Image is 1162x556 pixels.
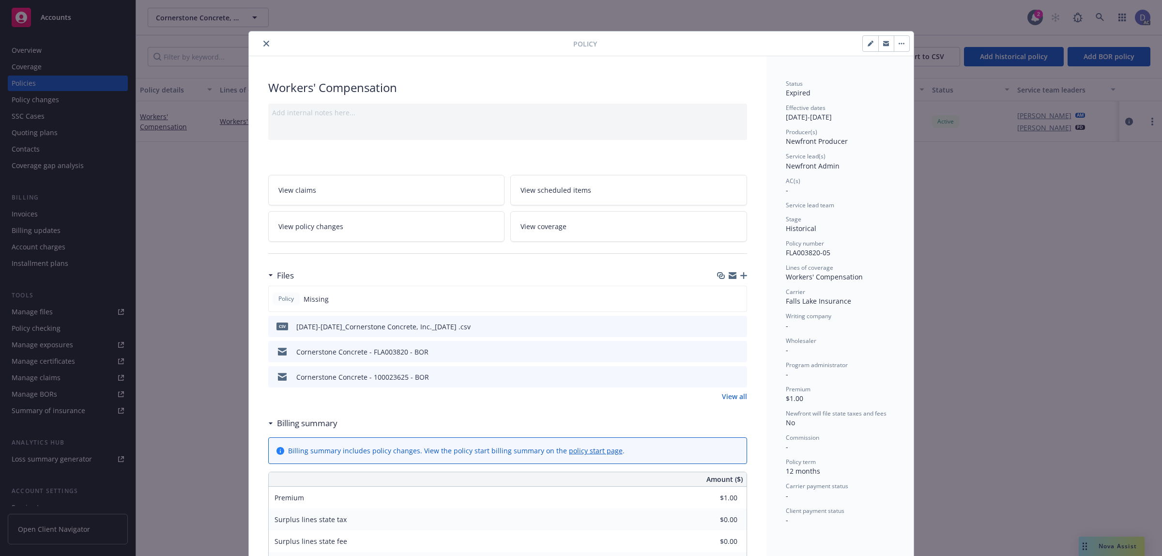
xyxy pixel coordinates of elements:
[786,507,844,515] span: Client payment status
[786,201,834,209] span: Service lead team
[786,515,788,525] span: -
[786,185,788,195] span: -
[277,417,337,430] h3: Billing summary
[719,322,727,332] button: download file
[786,263,833,272] span: Lines of coverage
[573,39,597,49] span: Policy
[268,211,505,242] a: View policy changes
[786,272,894,282] div: Workers' Compensation
[276,323,288,330] span: csv
[786,385,810,393] span: Premium
[278,185,316,195] span: View claims
[722,391,747,402] a: View all
[275,537,347,546] span: Surplus lines state fee
[786,152,826,160] span: Service lead(s)
[786,312,831,320] span: Writing company
[275,493,304,502] span: Premium
[786,161,840,170] span: Newfront Admin
[680,512,743,527] input: 0.00
[510,211,747,242] a: View coverage
[680,534,743,549] input: 0.00
[706,474,743,484] span: Amount ($)
[786,370,788,379] span: -
[786,128,817,136] span: Producer(s)
[569,446,623,455] a: policy start page
[786,104,826,112] span: Effective dates
[786,345,788,355] span: -
[734,372,743,382] button: preview file
[275,515,347,524] span: Surplus lines state tax
[268,417,337,430] div: Billing summary
[734,347,743,357] button: preview file
[786,288,805,296] span: Carrier
[786,482,848,490] span: Carrier payment status
[786,137,848,146] span: Newfront Producer
[786,296,851,306] span: Falls Lake Insurance
[296,347,428,357] div: Cornerstone Concrete - FLA003820 - BOR
[510,175,747,205] a: View scheduled items
[786,224,816,233] span: Historical
[719,372,727,382] button: download file
[272,108,743,118] div: Add internal notes here...
[734,322,743,332] button: preview file
[786,466,820,476] span: 12 months
[268,175,505,205] a: View claims
[786,433,819,442] span: Commission
[786,409,887,417] span: Newfront will file state taxes and fees
[786,104,894,122] div: [DATE] - [DATE]
[786,177,800,185] span: AC(s)
[786,215,801,223] span: Stage
[520,185,591,195] span: View scheduled items
[786,442,788,451] span: -
[304,294,329,304] span: Missing
[786,321,788,330] span: -
[268,269,294,282] div: Files
[278,221,343,232] span: View policy changes
[786,79,803,88] span: Status
[786,239,824,247] span: Policy number
[296,372,429,382] div: Cornerstone Concrete - 100023625 - BOR
[786,248,830,257] span: FLA003820-05
[296,322,471,332] div: [DATE]-[DATE]_Cornerstone Concrete, Inc._[DATE] .csv
[786,361,848,369] span: Program administrator
[268,79,747,96] div: Workers' Compensation
[277,269,294,282] h3: Files
[680,491,743,505] input: 0.00
[786,337,816,345] span: Wholesaler
[288,446,625,456] div: Billing summary includes policy changes. View the policy start billing summary on the .
[260,38,272,49] button: close
[276,294,296,303] span: Policy
[719,347,727,357] button: download file
[786,491,788,500] span: -
[786,458,816,466] span: Policy term
[786,88,810,97] span: Expired
[786,418,795,427] span: No
[786,394,803,403] span: $1.00
[520,221,566,232] span: View coverage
